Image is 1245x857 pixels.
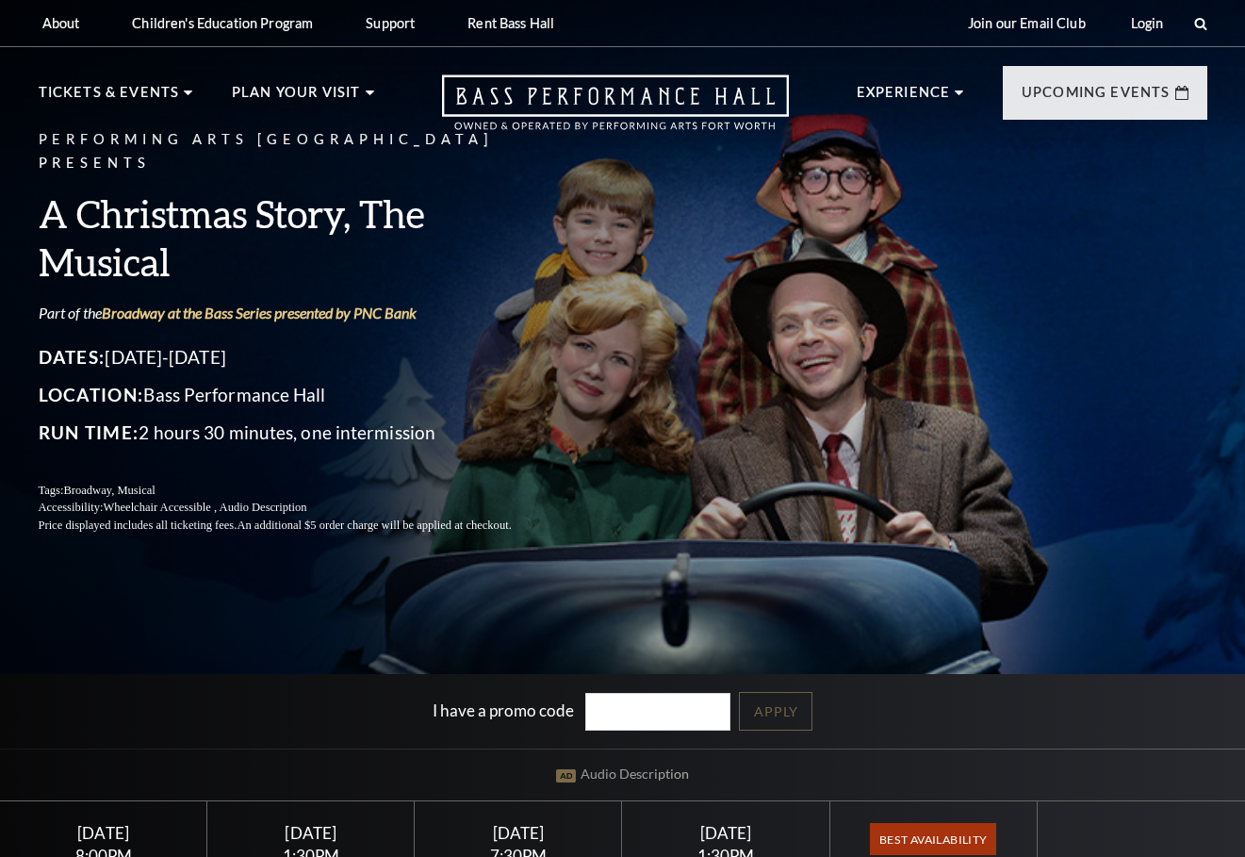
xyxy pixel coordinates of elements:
p: Bass Performance Hall [39,380,557,410]
div: [DATE] [437,823,599,843]
p: Experience [857,81,951,115]
h3: A Christmas Story, The Musical [39,190,557,286]
p: Support [366,15,415,31]
p: Plan Your Visit [232,81,361,115]
span: Best Availability [870,823,995,855]
p: [DATE]-[DATE] [39,342,557,372]
span: An additional $5 order charge will be applied at checkout. [237,519,511,532]
p: About [42,15,80,31]
p: Children's Education Program [132,15,313,31]
p: Tags: [39,482,557,500]
p: Part of the [39,303,557,323]
a: Broadway at the Bass Series presented by PNC Bank [102,304,417,321]
p: Performing Arts [GEOGRAPHIC_DATA] Presents [39,128,557,175]
p: 2 hours 30 minutes, one intermission [39,418,557,448]
p: Accessibility: [39,499,557,517]
p: Tickets & Events [39,81,180,115]
div: [DATE] [23,823,185,843]
span: Dates: [39,346,106,368]
span: Run Time: [39,421,139,443]
span: Location: [39,384,144,405]
span: Wheelchair Accessible , Audio Description [103,501,306,514]
p: Price displayed includes all ticketing fees. [39,517,557,535]
label: I have a promo code [433,700,574,719]
span: Broadway, Musical [63,484,155,497]
div: [DATE] [230,823,392,843]
div: [DATE] [645,823,807,843]
p: Rent Bass Hall [467,15,554,31]
p: Upcoming Events [1022,81,1171,115]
